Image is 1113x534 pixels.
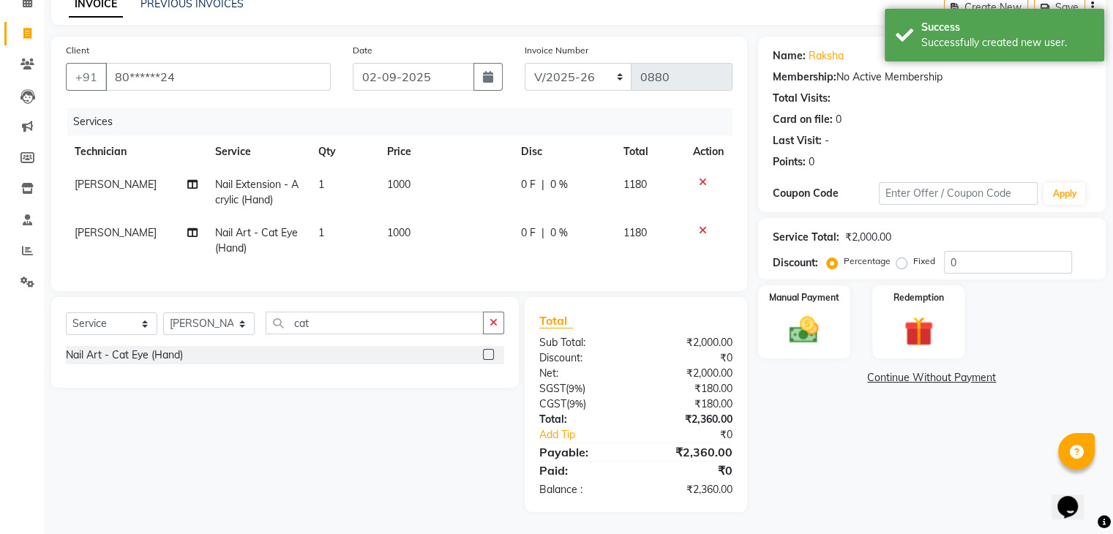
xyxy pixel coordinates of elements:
div: ₹0 [636,350,743,366]
div: Successfully created new user. [921,35,1093,50]
div: Net: [528,366,636,381]
div: ₹180.00 [636,396,743,412]
span: [PERSON_NAME] [75,178,157,191]
div: Name: [773,48,806,64]
label: Fixed [913,255,935,268]
span: 0 % [550,177,568,192]
div: Last Visit: [773,133,822,148]
th: Price [378,135,512,168]
span: | [541,225,544,241]
a: Raksha [809,48,844,64]
span: 1000 [387,178,411,191]
label: Invoice Number [525,44,588,57]
div: Total Visits: [773,91,831,106]
span: SGST [539,382,566,395]
img: _cash.svg [780,313,828,347]
span: Nail Extension - Acrylic (Hand) [215,178,299,206]
th: Technician [66,135,206,168]
div: ₹2,000.00 [845,230,891,245]
iframe: chat widget [1052,475,1098,519]
span: 9% [569,398,583,410]
div: ₹2,360.00 [636,412,743,427]
input: Search or Scan [266,312,484,334]
div: Discount: [528,350,636,366]
div: ₹0 [636,462,743,479]
span: CGST [539,397,566,410]
div: 0 [809,154,814,170]
label: Redemption [893,291,944,304]
div: ( ) [528,381,636,396]
th: Total [615,135,684,168]
img: _gift.svg [895,313,943,350]
div: Success [921,20,1093,35]
div: No Active Membership [773,69,1091,85]
th: Action [684,135,732,168]
th: Disc [512,135,615,168]
input: Enter Offer / Coupon Code [879,182,1038,205]
a: Add Tip [528,427,653,443]
span: 0 % [550,225,568,241]
div: Card on file: [773,112,833,127]
div: - [825,133,829,148]
span: 1180 [623,178,647,191]
a: Continue Without Payment [761,370,1103,386]
span: 0 F [521,177,536,192]
span: 1 [318,178,324,191]
div: Points: [773,154,806,170]
input: Search by Name/Mobile/Email/Code [105,63,331,91]
th: Service [206,135,310,168]
span: 1 [318,226,324,239]
div: Services [67,108,743,135]
label: Percentage [844,255,891,268]
span: 1000 [387,226,411,239]
div: Sub Total: [528,335,636,350]
div: Paid: [528,462,636,479]
div: Membership: [773,69,836,85]
div: ₹2,000.00 [636,335,743,350]
div: Discount: [773,255,818,271]
span: Nail Art - Cat Eye (Hand) [215,226,298,255]
span: 1180 [623,226,647,239]
label: Date [353,44,372,57]
div: Payable: [528,443,636,461]
span: | [541,177,544,192]
div: ( ) [528,396,636,412]
th: Qty [310,135,378,168]
div: ₹2,360.00 [636,482,743,497]
span: 0 F [521,225,536,241]
div: Nail Art - Cat Eye (Hand) [66,347,183,363]
div: ₹180.00 [636,381,743,396]
div: Coupon Code [773,186,879,201]
label: Manual Payment [769,291,839,304]
div: Balance : [528,482,636,497]
div: Total: [528,412,636,427]
span: [PERSON_NAME] [75,226,157,239]
div: 0 [836,112,842,127]
button: +91 [66,63,107,91]
div: ₹2,360.00 [636,443,743,461]
div: ₹0 [653,427,743,443]
span: 9% [569,383,582,394]
button: Apply [1043,183,1085,205]
div: Service Total: [773,230,839,245]
span: Total [539,313,573,328]
label: Client [66,44,89,57]
div: ₹2,000.00 [636,366,743,381]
